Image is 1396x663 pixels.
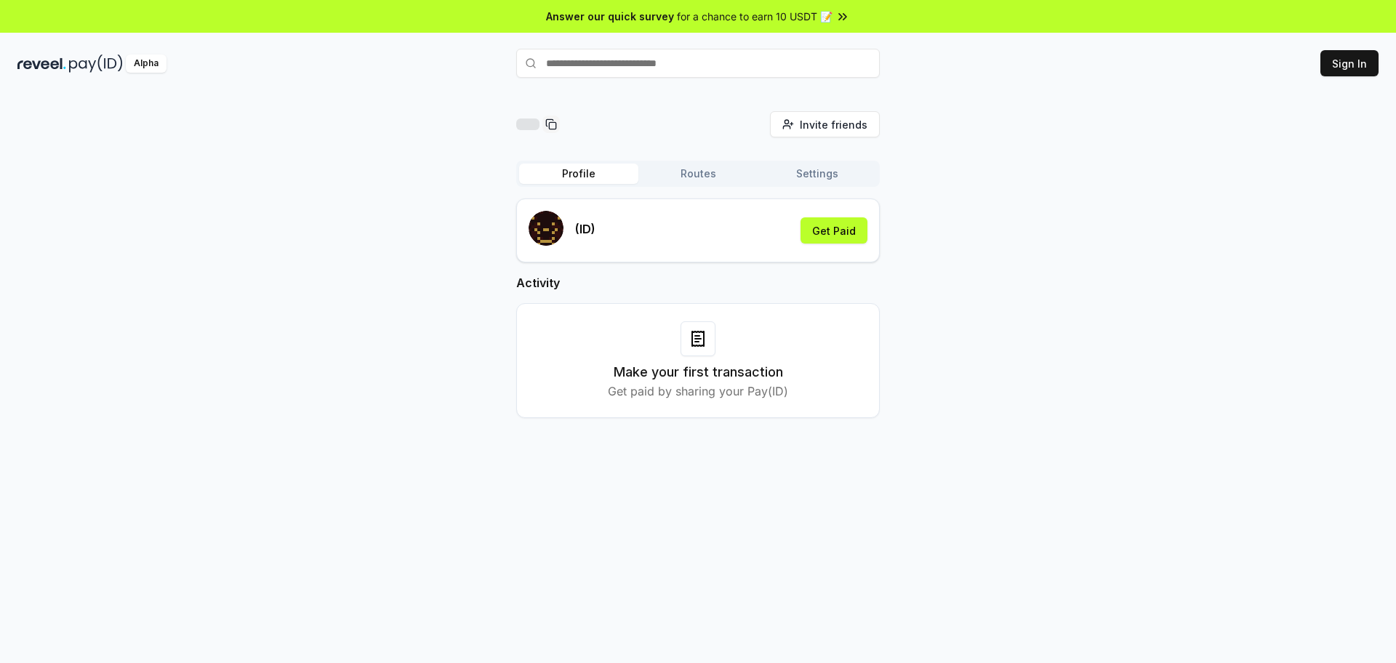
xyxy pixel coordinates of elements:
[800,117,867,132] span: Invite friends
[614,362,783,382] h3: Make your first transaction
[638,164,758,184] button: Routes
[519,164,638,184] button: Profile
[546,9,674,24] span: Answer our quick survey
[516,274,880,292] h2: Activity
[575,220,595,238] p: (ID)
[17,55,66,73] img: reveel_dark
[1320,50,1379,76] button: Sign In
[770,111,880,137] button: Invite friends
[608,382,788,400] p: Get paid by sharing your Pay(ID)
[126,55,167,73] div: Alpha
[677,9,833,24] span: for a chance to earn 10 USDT 📝
[758,164,877,184] button: Settings
[69,55,123,73] img: pay_id
[801,217,867,244] button: Get Paid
